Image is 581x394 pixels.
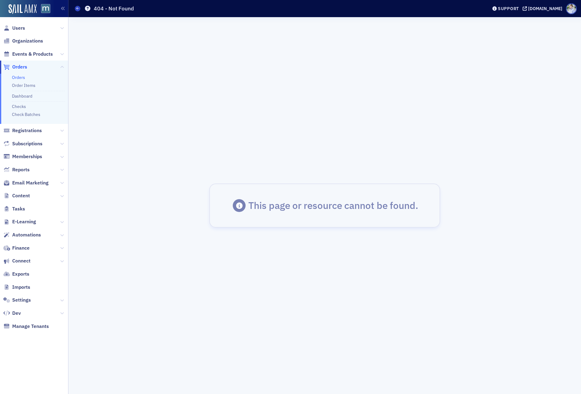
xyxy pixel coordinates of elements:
a: Memberships [3,153,42,160]
a: Users [3,25,25,32]
span: Email Marketing [12,180,49,186]
span: Profile [566,3,577,14]
span: Reports [12,166,30,173]
span: Finance [12,245,30,251]
a: Settings [3,297,31,303]
span: Settings [12,297,31,303]
span: Orders [12,64,27,70]
a: Connect [3,258,31,264]
span: Organizations [12,38,43,44]
a: Dashboard [12,93,32,99]
button: [DOMAIN_NAME] [523,6,565,11]
a: Orders [3,64,27,70]
div: This page or resource cannot be found. [248,199,418,211]
a: Events & Products [3,51,53,58]
a: Order Items [12,83,35,88]
span: Automations [12,232,41,238]
a: Finance [3,245,30,251]
a: Organizations [3,38,43,44]
a: Registrations [3,127,42,134]
span: Registrations [12,127,42,134]
a: View Homepage [37,4,50,14]
img: SailAMX [9,4,37,14]
a: Check Batches [12,112,40,117]
a: Orders [12,75,25,80]
div: Support [498,6,519,11]
span: Events & Products [12,51,53,58]
a: Tasks [3,206,25,212]
a: Automations [3,232,41,238]
a: Reports [3,166,30,173]
span: Connect [12,258,31,264]
span: Imports [12,284,30,291]
a: Content [3,192,30,199]
span: Memberships [12,153,42,160]
a: Subscriptions [3,140,42,147]
img: SailAMX [41,4,50,13]
a: Email Marketing [3,180,49,186]
a: Exports [3,271,29,277]
h1: 404 - Not Found [94,5,134,12]
span: Tasks [12,206,25,212]
span: Users [12,25,25,32]
span: Exports [12,271,29,277]
span: Subscriptions [12,140,42,147]
span: Content [12,192,30,199]
a: Manage Tenants [3,323,49,330]
div: [DOMAIN_NAME] [528,6,562,11]
a: Checks [12,104,26,109]
span: Dev [12,310,21,317]
a: E-Learning [3,218,36,225]
span: Manage Tenants [12,323,49,330]
span: E-Learning [12,218,36,225]
a: Dev [3,310,21,317]
a: Imports [3,284,30,291]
